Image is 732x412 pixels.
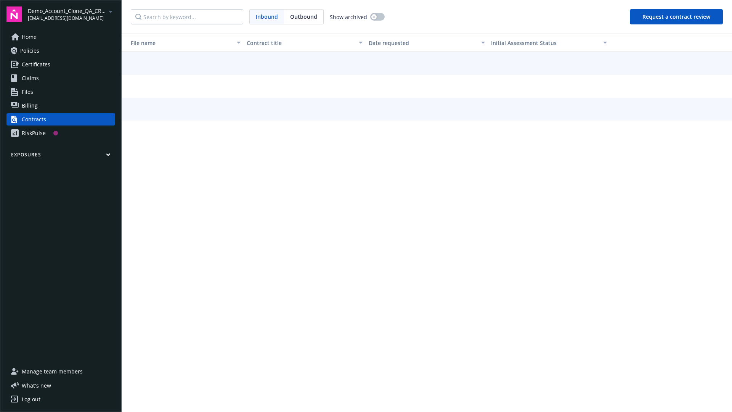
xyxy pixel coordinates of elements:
[247,39,354,47] div: Contract title
[284,10,323,24] span: Outbound
[22,127,46,139] div: RiskPulse
[106,7,115,16] a: arrowDropDown
[6,365,115,378] a: Manage team members
[6,100,115,112] a: Billing
[6,127,115,139] a: RiskPulse
[330,13,367,21] span: Show archived
[22,86,33,98] span: Files
[6,151,115,161] button: Exposures
[22,72,39,84] span: Claims
[28,7,106,15] span: Demo_Account_Clone_QA_CR_Tests_Client
[20,45,39,57] span: Policies
[491,39,599,47] div: Toggle SortBy
[6,86,115,98] a: Files
[256,13,278,21] span: Inbound
[290,13,317,21] span: Outbound
[6,381,63,389] button: What's new
[131,9,243,24] input: Search by keyword...
[6,31,115,43] a: Home
[6,113,115,126] a: Contracts
[250,10,284,24] span: Inbound
[22,31,37,43] span: Home
[22,393,40,406] div: Log out
[22,100,38,112] span: Billing
[491,39,557,47] span: Initial Assessment Status
[22,113,46,126] div: Contracts
[366,34,488,52] button: Date requested
[28,6,115,22] button: Demo_Account_Clone_QA_CR_Tests_Client[EMAIL_ADDRESS][DOMAIN_NAME]arrowDropDown
[22,58,50,71] span: Certificates
[125,39,232,47] div: File name
[6,45,115,57] a: Policies
[6,6,22,22] img: navigator-logo.svg
[6,58,115,71] a: Certificates
[22,365,83,378] span: Manage team members
[369,39,476,47] div: Date requested
[22,381,51,389] span: What ' s new
[630,9,723,24] button: Request a contract review
[125,39,232,47] div: Toggle SortBy
[244,34,366,52] button: Contract title
[6,72,115,84] a: Claims
[28,15,106,22] span: [EMAIL_ADDRESS][DOMAIN_NAME]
